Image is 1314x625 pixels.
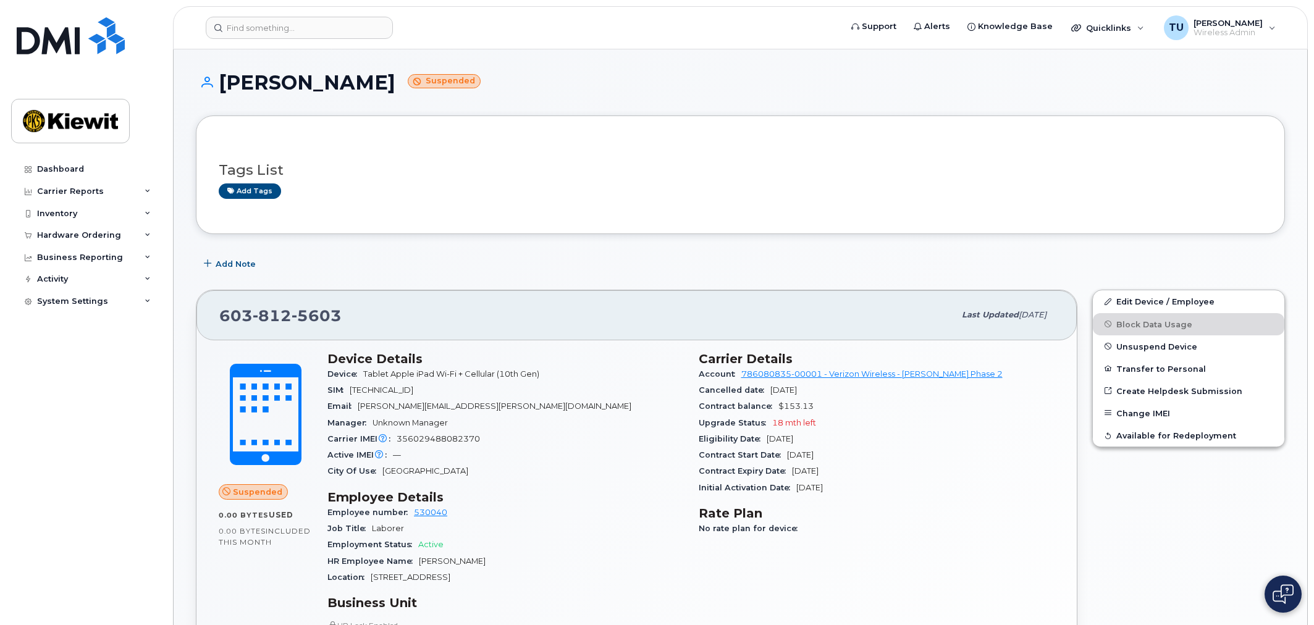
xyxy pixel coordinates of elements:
[1116,431,1236,440] span: Available for Redeployment
[269,510,293,519] span: used
[962,310,1019,319] span: Last updated
[327,595,684,610] h3: Business Unit
[699,524,804,533] span: No rate plan for device
[219,306,342,325] span: 603
[787,450,814,459] span: [DATE]
[219,526,311,547] span: included this month
[1093,313,1284,335] button: Block Data Usage
[1093,424,1284,447] button: Available for Redeployment
[327,450,393,459] span: Active IMEI
[327,385,350,395] span: SIM
[1116,342,1197,351] span: Unsuspend Device
[219,162,1262,178] h3: Tags List
[327,524,372,533] span: Job Title
[327,369,363,379] span: Device
[219,511,269,519] span: 0.00 Bytes
[1093,290,1284,312] a: Edit Device / Employee
[196,72,1285,93] h1: [PERSON_NAME]
[792,466,819,476] span: [DATE]
[233,486,282,498] span: Suspended
[397,434,480,443] span: 356029488082370
[1093,402,1284,424] button: Change IMEI
[770,385,797,395] span: [DATE]
[699,483,796,492] span: Initial Activation Date
[327,434,397,443] span: Carrier IMEI
[373,418,448,427] span: Unknown Manager
[393,450,401,459] span: —
[778,401,814,411] span: $153.13
[796,483,823,492] span: [DATE]
[372,524,404,533] span: Laborer
[327,540,418,549] span: Employment Status
[741,369,1003,379] a: 786080835-00001 - Verizon Wireless - [PERSON_NAME] Phase 2
[327,466,382,476] span: City Of Use
[350,385,413,395] span: [TECHNICAL_ID]
[327,490,684,505] h3: Employee Details
[253,306,292,325] span: 812
[327,418,373,427] span: Manager
[371,573,450,582] span: [STREET_ADDRESS]
[327,508,414,517] span: Employee number
[767,434,793,443] span: [DATE]
[1019,310,1047,319] span: [DATE]
[327,401,358,411] span: Email
[414,508,447,517] a: 530040
[219,527,266,535] span: 0.00 Bytes
[327,573,371,582] span: Location
[699,506,1055,521] h3: Rate Plan
[1093,335,1284,358] button: Unsuspend Device
[699,434,767,443] span: Eligibility Date
[699,369,741,379] span: Account
[327,351,684,366] h3: Device Details
[699,385,770,395] span: Cancelled date
[292,306,342,325] span: 5603
[699,418,772,427] span: Upgrade Status
[419,556,486,566] span: [PERSON_NAME]
[1093,380,1284,402] a: Create Helpdesk Submission
[196,253,266,275] button: Add Note
[219,183,281,199] a: Add tags
[699,466,792,476] span: Contract Expiry Date
[358,401,631,411] span: [PERSON_NAME][EMAIL_ADDRESS][PERSON_NAME][DOMAIN_NAME]
[216,258,256,270] span: Add Note
[1273,584,1294,604] img: Open chat
[1093,358,1284,380] button: Transfer to Personal
[772,418,816,427] span: 18 mth left
[699,401,778,411] span: Contract balance
[382,466,468,476] span: [GEOGRAPHIC_DATA]
[699,351,1055,366] h3: Carrier Details
[363,369,539,379] span: Tablet Apple iPad Wi-Fi + Cellular (10th Gen)
[418,540,444,549] span: Active
[327,556,419,566] span: HR Employee Name
[408,74,481,88] small: Suspended
[699,450,787,459] span: Contract Start Date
